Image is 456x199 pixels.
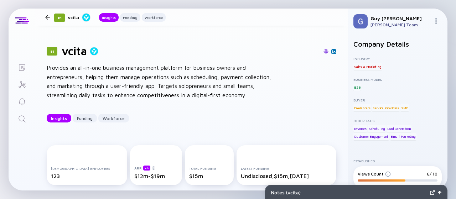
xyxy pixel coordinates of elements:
button: Funding [73,114,97,122]
div: Lead Generation [387,125,411,132]
div: Latest Funding [241,166,332,171]
div: Provides an all-in-one business management platform for business owners and entrepreneurs, helpin... [47,63,275,100]
a: Investor Map [9,75,35,93]
div: Service Providers [372,104,400,111]
div: $12m-$19m [134,173,178,179]
div: beta [143,166,150,171]
div: ARR [134,165,178,171]
div: SMB [400,104,409,111]
img: Guy Profile Picture [353,14,368,28]
div: Established [353,159,442,163]
a: Lists [9,58,35,75]
button: Insights [99,13,119,22]
div: Guy [PERSON_NAME] [370,15,430,21]
div: [PERSON_NAME] Team [370,22,430,27]
button: Funding [120,13,140,22]
img: Open Notes [438,191,441,194]
img: Menu [433,18,439,24]
div: Funding [120,14,140,21]
div: Insights [47,113,71,124]
div: Insights [99,14,119,21]
div: Workforce [98,113,129,124]
img: Expand Notes [430,190,435,195]
div: Funding [73,113,97,124]
div: Other Tags [353,119,442,123]
div: Buyer [353,98,442,102]
h2: Company Details [353,40,442,48]
div: B2B [353,84,361,91]
div: $15m [189,173,229,179]
img: vcita Linkedin Page [332,50,336,53]
a: Reminders [9,93,35,110]
img: vcita Website [323,49,328,54]
div: 123 [51,173,123,179]
button: Workforce [142,13,166,22]
h1: vcita [62,44,87,58]
div: Views Count [358,171,391,177]
div: Undisclosed, $15m, [DATE] [241,173,332,179]
div: Freelancers [353,104,371,111]
div: Customer Engagement [353,133,389,140]
div: 81 [54,14,65,22]
div: Sales & Marketing [353,63,382,70]
button: Insights [47,114,71,122]
button: Workforce [98,114,129,122]
div: 6/ 10 [427,171,437,177]
div: Invoices [353,125,367,132]
div: Scheduling [368,125,386,132]
div: Workforce [142,14,166,21]
div: Total Funding [189,166,229,171]
div: [DEMOGRAPHIC_DATA] Employees [51,166,123,171]
a: Search [9,110,35,127]
div: Notes ( vcita ) [271,189,427,195]
div: Email Marketing [390,133,416,140]
div: vcita [68,13,90,22]
div: Business Model [353,77,442,82]
div: Industry [353,57,442,61]
div: 81 [47,47,57,56]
